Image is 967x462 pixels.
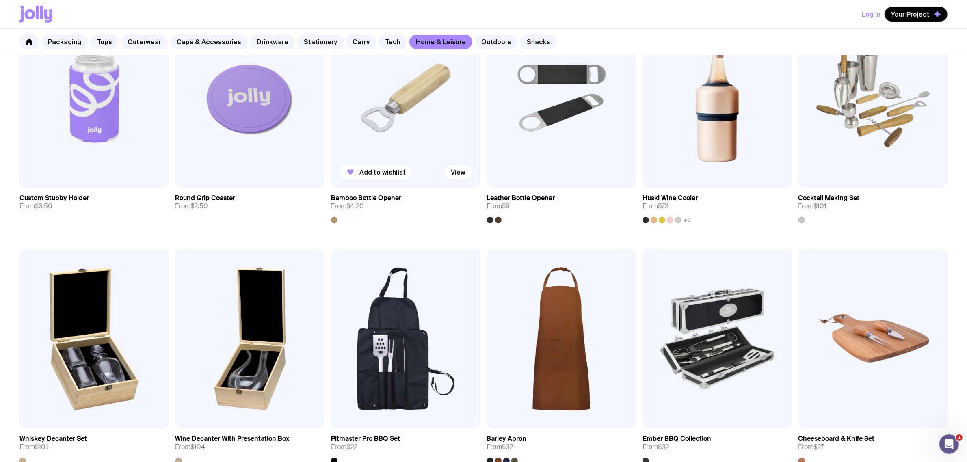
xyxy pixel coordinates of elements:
[331,443,357,451] span: From
[250,35,295,49] a: Drinkware
[175,194,236,202] h3: Round Grip Coaster
[297,35,344,49] a: Stationery
[798,202,827,210] span: From
[346,35,376,49] a: Carry
[175,188,325,217] a: Round Grip CoasterFrom$2.50
[346,443,357,451] span: $22
[409,35,472,49] a: Home & Leisure
[487,194,555,202] h3: Leather Bottle Opener
[798,443,824,451] span: From
[683,217,691,223] span: +2
[814,202,827,210] span: $101
[445,165,472,179] a: View
[191,443,206,451] span: $104
[939,434,959,454] iframe: Intercom live chat
[19,188,169,217] a: Custom Stubby HolderFrom$3.50
[487,443,513,451] span: From
[121,35,168,49] a: Outerwear
[41,35,88,49] a: Packaging
[502,443,513,451] span: $32
[862,7,880,22] button: Log In
[643,194,698,202] h3: Huski Wine Cooler
[331,188,480,223] a: Bamboo Bottle OpenerFrom$4.20
[175,443,206,451] span: From
[487,188,636,223] a: Leather Bottle OpenerFrom$9
[191,202,208,210] span: $2.50
[643,443,669,451] span: From
[814,443,824,451] span: $27
[475,35,518,49] a: Outdoors
[798,435,875,443] h3: Cheeseboard & Knife Set
[331,202,364,210] span: From
[346,202,364,210] span: $4.20
[35,443,48,451] span: $101
[90,35,119,49] a: Tops
[331,194,401,202] h3: Bamboo Bottle Opener
[502,202,510,210] span: $9
[658,202,668,210] span: $73
[170,35,248,49] a: Caps & Accessories
[359,168,406,176] span: Add to wishlist
[339,165,412,179] button: Add to wishlist
[956,434,963,441] span: 1
[658,443,669,451] span: $32
[487,435,527,443] h3: Barley Apron
[331,435,400,443] h3: Pitmaster Pro BBQ Set
[19,443,48,451] span: From
[379,35,407,49] a: Tech
[487,202,510,210] span: From
[798,194,860,202] h3: Cocktail Making Set
[175,202,208,210] span: From
[798,188,948,223] a: Cocktail Making SetFrom$101
[520,35,557,49] a: Snacks
[19,194,89,202] h3: Custom Stubby Holder
[885,7,948,22] button: Your Project
[891,10,930,18] span: Your Project
[643,202,668,210] span: From
[35,202,52,210] span: $3.50
[175,435,290,443] h3: Wine Decanter With Presentation Box
[643,188,792,223] a: Huski Wine CoolerFrom$73+2
[19,202,52,210] span: From
[643,435,711,443] h3: Ember BBQ Collection
[19,435,87,443] h3: Whiskey Decanter Set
